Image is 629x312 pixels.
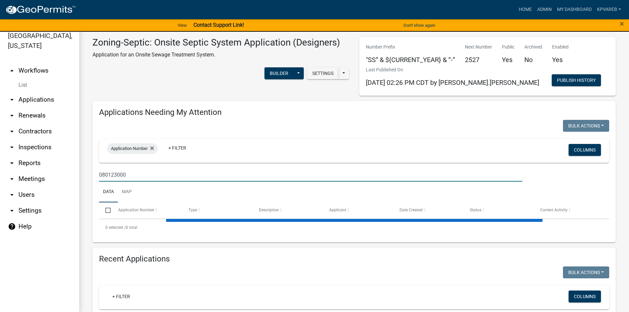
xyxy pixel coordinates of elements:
[563,266,609,278] button: Bulk Actions
[163,142,192,154] a: + Filter
[189,208,197,212] span: Type
[393,202,464,218] datatable-header-cell: Date Created
[175,20,190,31] a: View
[8,191,16,199] i: arrow_drop_down
[554,3,594,16] a: My Dashboard
[99,202,112,218] datatable-header-cell: Select
[8,143,16,151] i: arrow_drop_down
[366,56,455,64] h5: "SS” & ${CURRENT_YEAR} & “-”
[366,44,455,51] p: Number Prefix
[8,207,16,215] i: arrow_drop_down
[329,208,346,212] span: Applicant
[524,44,542,51] p: Archived
[534,202,604,218] datatable-header-cell: Current Activity
[552,74,601,86] button: Publish History
[307,67,339,79] button: Settings
[366,79,539,87] span: [DATE] 02:26 PM CDT by [PERSON_NAME].[PERSON_NAME]
[620,19,624,28] span: ×
[107,291,135,302] a: + Filter
[594,3,624,16] a: kpvareb
[563,120,609,132] button: Bulk Actions
[323,202,393,218] datatable-header-cell: Applicant
[99,219,609,236] div: 0 total
[253,202,323,218] datatable-header-cell: Description
[105,225,126,230] span: 0 selected /
[552,78,601,83] wm-modal-confirm: Workflow Publish History
[569,144,601,156] button: Columns
[516,3,535,16] a: Home
[264,67,294,79] button: Builder
[502,44,514,51] p: Public
[193,22,244,28] strong: Contact Support Link!
[540,208,568,212] span: Current Activity
[552,44,569,51] p: Enabled
[8,127,16,135] i: arrow_drop_down
[400,208,423,212] span: Date Created
[182,202,252,218] datatable-header-cell: Type
[8,175,16,183] i: arrow_drop_down
[620,20,624,28] button: Close
[99,254,609,264] h4: Recent Applications
[92,37,340,48] h3: Zoning-Septic: Onsite Septic System Application (Designers)
[8,159,16,167] i: arrow_drop_down
[535,3,554,16] a: Admin
[464,202,534,218] datatable-header-cell: Status
[118,182,136,203] a: Map
[99,108,609,117] h4: Applications Needing My Attention
[502,56,514,64] h5: Yes
[366,66,539,73] p: Last Published On
[8,112,16,120] i: arrow_drop_down
[465,56,492,64] h5: 2527
[8,96,16,104] i: arrow_drop_down
[552,56,569,64] h5: Yes
[8,67,16,75] i: arrow_drop_up
[118,208,154,212] span: Application Number
[99,182,118,203] a: Data
[8,223,16,230] i: help
[401,20,438,31] button: Don't show again
[259,208,279,212] span: Description
[569,291,601,302] button: Columns
[112,202,182,218] datatable-header-cell: Application Number
[524,56,542,64] h5: No
[111,146,148,151] span: Application Number
[99,168,522,182] input: Search for applications
[465,44,492,51] p: Next Number
[92,51,340,59] p: Application for an Onsite Sewage Treatment System.
[470,208,481,212] span: Status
